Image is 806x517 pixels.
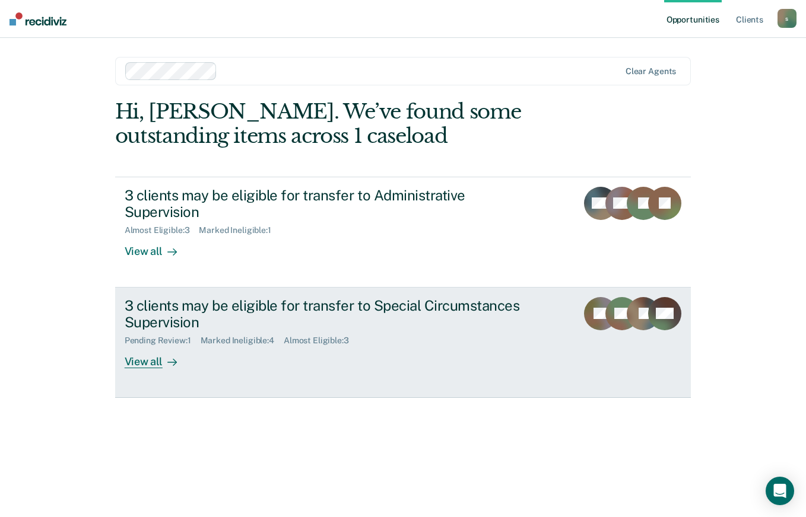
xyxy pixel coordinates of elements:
a: 3 clients may be eligible for transfer to Special Circumstances SupervisionPending Review:1Marked... [115,288,691,398]
div: Hi, [PERSON_NAME]. We’ve found some outstanding items across 1 caseload [115,100,576,148]
div: View all [125,235,191,258]
div: 3 clients may be eligible for transfer to Administrative Supervision [125,187,541,221]
div: Almost Eligible : 3 [284,336,358,346]
div: View all [125,346,191,369]
div: 3 clients may be eligible for transfer to Special Circumstances Supervision [125,297,541,331]
div: Marked Ineligible : 1 [199,225,280,235]
button: s [778,9,797,28]
div: Clear agents [626,66,676,76]
div: Almost Eligible : 3 [125,225,199,235]
div: Open Intercom Messenger [766,477,794,505]
div: Marked Ineligible : 4 [201,336,284,346]
a: 3 clients may be eligible for transfer to Administrative SupervisionAlmost Eligible:3Marked Ineli... [115,177,691,288]
div: Pending Review : 1 [125,336,201,346]
img: Recidiviz [9,12,66,25]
